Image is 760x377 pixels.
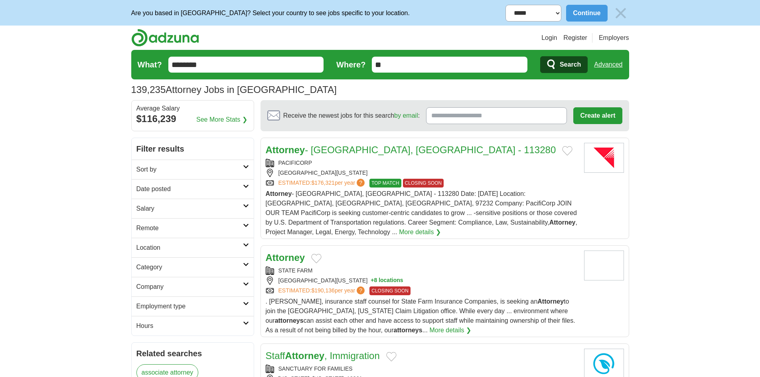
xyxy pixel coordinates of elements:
a: Login [541,33,557,43]
span: - [GEOGRAPHIC_DATA], [GEOGRAPHIC_DATA] - 113280 Date: [DATE] Location: [GEOGRAPHIC_DATA], [GEOGRA... [266,190,577,235]
div: [GEOGRAPHIC_DATA][US_STATE] [266,169,578,177]
label: What? [138,59,162,71]
span: $176,321 [311,180,334,186]
button: Add to favorite jobs [311,254,322,263]
span: $190,136 [311,287,334,294]
a: Location [132,238,254,257]
a: Employers [599,33,629,43]
a: Salary [132,199,254,218]
a: Sort by [132,160,254,179]
span: ? [357,179,365,187]
h1: Attorney Jobs in [GEOGRAPHIC_DATA] [131,84,337,95]
button: Add to favorite jobs [562,146,572,156]
a: by email [394,112,418,119]
img: Adzuna logo [131,29,199,47]
a: Register [563,33,587,43]
a: See More Stats ❯ [196,115,247,124]
a: ESTIMATED:$190,136per year? [278,286,367,295]
img: PacifiCorp logo [584,143,624,173]
strong: Attorney [537,298,564,305]
h2: Remote [136,223,243,233]
strong: Attorney [549,219,576,226]
h2: Hours [136,321,243,331]
div: [GEOGRAPHIC_DATA][US_STATE] [266,276,578,285]
strong: Attorney [266,144,305,155]
strong: attorneys [394,327,422,334]
div: Average Salary [136,105,249,112]
a: Company [132,277,254,296]
a: Attorney [266,252,305,263]
a: Date posted [132,179,254,199]
h2: Category [136,263,243,272]
a: ESTIMATED:$176,321per year? [278,179,367,188]
h2: Location [136,243,243,253]
div: $116,239 [136,112,249,126]
h2: Related searches [136,347,249,359]
button: Create alert [573,107,622,124]
span: TOP MATCH [369,179,401,188]
span: Search [560,57,581,73]
label: Where? [336,59,365,71]
img: State Farm logo [584,251,624,280]
span: ? [357,286,365,294]
h2: Employment type [136,302,243,311]
a: StaffAttorney, Immigration [266,350,380,361]
span: CLOSING SOON [403,179,444,188]
span: . [PERSON_NAME], insurance staff counsel for State Farm Insurance Companies, is seeking an to joi... [266,298,575,334]
a: STATE FARM [278,267,313,274]
a: PACIFICORP [278,160,312,166]
span: + [371,276,374,285]
strong: attorneys [275,317,304,324]
strong: Attorney [266,190,292,197]
a: Hours [132,316,254,336]
span: 139,235 [131,83,166,97]
a: Attorney- [GEOGRAPHIC_DATA], [GEOGRAPHIC_DATA] - 113280 [266,144,556,155]
button: Add to favorite jobs [386,352,397,361]
button: Search [540,56,588,73]
a: More details ❯ [429,326,471,335]
span: CLOSING SOON [369,286,411,295]
strong: Attorney [285,350,324,361]
button: +8 locations [371,276,403,285]
a: Advanced [594,57,622,73]
h2: Salary [136,204,243,213]
h2: Filter results [132,138,254,160]
a: More details ❯ [399,227,441,237]
a: SANCTUARY FOR FAMILIES [278,365,353,372]
a: Category [132,257,254,277]
h2: Sort by [136,165,243,174]
a: Employment type [132,296,254,316]
h2: Company [136,282,243,292]
span: Receive the newest jobs for this search : [283,111,420,120]
button: Continue [566,5,607,22]
p: Are you based in [GEOGRAPHIC_DATA]? Select your country to see jobs specific to your location. [131,8,410,18]
a: Remote [132,218,254,238]
h2: Date posted [136,184,243,194]
img: icon_close_no_bg.svg [612,5,629,22]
